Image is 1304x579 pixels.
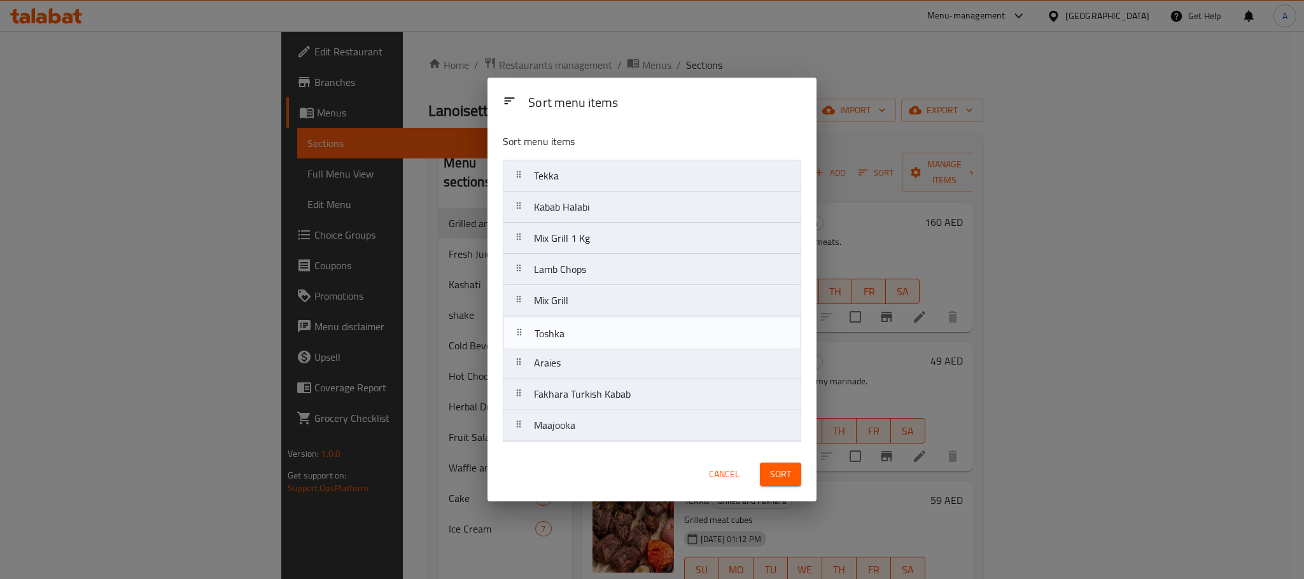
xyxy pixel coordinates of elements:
[760,463,801,486] button: Sort
[503,134,740,150] p: Sort menu items
[523,89,806,118] div: Sort menu items
[704,463,745,486] button: Cancel
[770,466,791,482] span: Sort
[709,466,740,482] span: Cancel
